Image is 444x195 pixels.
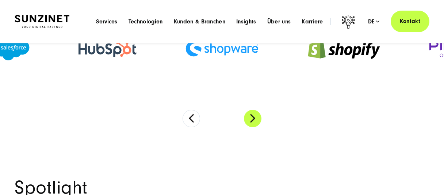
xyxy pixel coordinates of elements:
a: Kontakt [391,11,429,32]
a: Services [96,18,118,25]
a: Karriere [302,18,323,25]
div: de [368,18,380,25]
button: Next [244,110,261,127]
a: Technologien [129,18,163,25]
button: Previous [183,110,200,127]
a: Insights [236,18,256,25]
img: SUNZINET Full Service Digital Agentur [15,15,69,28]
img: HubSpot Gold Partner Agentur - Digitalagentur SUNZINET [79,41,137,57]
a: Kunden & Branchen [174,18,225,25]
a: Über uns [267,18,291,25]
img: Shopware Partner Agentur - Digitalagentur SUNZINET [185,41,259,57]
img: Shopify Partner Agentur - Digitalagentur SUNZINET [307,29,380,68]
